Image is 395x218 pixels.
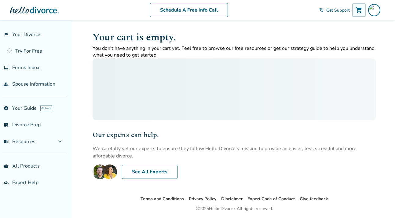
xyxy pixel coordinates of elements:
[122,165,177,179] a: See All Experts
[221,195,243,203] li: Disclaimer
[4,164,9,168] span: shopping_basket
[196,205,273,212] div: © 2025 Hello Divorce. All rights reserved.
[4,82,9,87] span: people
[247,196,295,202] a: Expert Code of Conduct
[4,32,9,37] span: flag_2
[319,8,324,13] span: phone_in_talk
[56,138,64,145] span: expand_more
[189,196,216,202] a: Privacy Policy
[368,4,380,16] img: lamiro29@gmail.com
[4,180,9,185] span: groups
[150,3,228,17] a: Schedule A Free Info Call
[4,122,9,127] span: list_alt_check
[93,145,376,160] p: We carefully vet our experts to ensure they follow Hello Divorce's mission to provide an easier, ...
[326,7,350,13] span: Get Support
[141,196,184,202] a: Terms and Conditions
[355,6,363,14] span: shopping_cart
[319,7,350,13] a: phone_in_talkGet Support
[12,64,39,71] span: Forms Inbox
[300,195,328,203] li: Give feedback
[93,45,376,58] p: You don't have anything in your cart yet. Feel free to browse our free resources or get our strat...
[40,105,52,111] span: AI beta
[93,130,376,140] h2: Our experts can help.
[4,65,9,70] span: inbox
[4,139,9,144] span: menu_book
[93,30,376,45] h1: Your cart is empty.
[93,164,117,179] img: E
[4,138,35,145] span: Resources
[4,106,9,111] span: explore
